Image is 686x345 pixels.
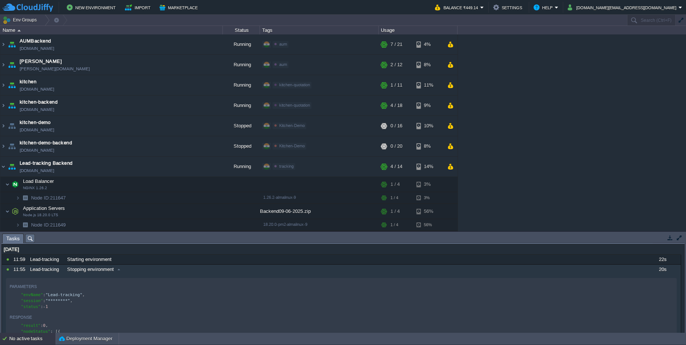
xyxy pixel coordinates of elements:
[20,106,54,113] a: [DOMAIN_NAME]
[16,231,20,242] img: AMDAwAAAACH5BAEAAAAALAAAAAABAAEAAAICRAEAOw==
[28,255,65,264] div: Lead-tracking
[20,126,54,134] a: [DOMAIN_NAME]
[3,15,39,25] button: Env Groups
[20,45,54,52] a: [DOMAIN_NAME]
[20,147,54,154] a: [DOMAIN_NAME]
[0,96,6,115] img: AMDAwAAAACH5BAEAAAAALAAAAAABAAEAAAICRAEAOw==
[21,298,43,303] span: "session"
[390,34,402,54] div: 7 / 21
[435,3,480,12] button: Balance ₹449.14
[7,75,17,95] img: AMDAwAAAACH5BAEAAAAALAAAAAABAAEAAAICRAEAOw==
[20,167,54,174] a: [DOMAIN_NAME]
[20,98,57,106] span: kitchen-backend
[16,219,20,231] img: AMDAwAAAACH5BAEAAAAALAAAAAABAAEAAAICRAEAOw==
[7,96,17,115] img: AMDAwAAAACH5BAEAAAAALAAAAAABAAEAAAICRAEAOw==
[223,26,260,34] div: Status
[40,304,43,309] span: :
[21,304,41,309] span: "status"
[0,55,6,75] img: AMDAwAAAACH5BAEAAAAALAAAAAABAAEAAAICRAEAOw==
[20,37,51,45] a: AUMBackend
[46,323,48,328] span: ,
[7,55,17,75] img: AMDAwAAAACH5BAEAAAAALAAAAAABAAEAAAICRAEAOw==
[43,304,46,309] span: -
[260,26,378,34] div: Tags
[43,292,46,297] span: :
[279,123,305,128] span: Kitchen-Demo
[23,213,58,217] span: Node.js 18.20.0 LTS
[223,157,260,177] div: Running
[20,231,30,242] img: AMDAwAAAACH5BAEAAAAALAAAAAABAAEAAAICRAEAOw==
[46,292,82,297] span: "Lead-tracking"
[125,3,153,12] button: Import
[1,26,222,34] div: Name
[0,157,6,177] img: AMDAwAAAACH5BAEAAAAALAAAAAABAAEAAAICRAEAOw==
[20,78,36,86] span: kitchen
[263,195,296,200] span: 1.26.2-almalinux-9
[260,204,379,219] div: Backend09-06-2025.zip
[10,204,20,219] img: AMDAwAAAACH5BAEAAAAALAAAAAABAAEAAAICRAEAOw==
[534,3,555,12] button: Help
[20,139,72,147] a: kitchen-demo-backend
[416,75,441,95] div: 11%
[67,3,118,12] button: New Environment
[43,298,46,303] span: :
[22,178,55,184] span: Load Balancer
[13,265,27,274] div: 11:55
[10,313,32,322] div: Response
[390,96,402,115] div: 4 / 18
[644,265,680,274] div: 20s
[16,192,20,204] img: AMDAwAAAACH5BAEAAAAALAAAAAABAAEAAAICRAEAOw==
[22,205,66,211] a: Application ServersNode.js 18.20.0 LTS
[46,304,48,309] span: 1
[82,292,85,297] span: ,
[50,329,60,334] span: : [{
[0,136,6,156] img: AMDAwAAAACH5BAEAAAAALAAAAAABAAEAAAICRAEAOw==
[379,26,457,34] div: Usage
[568,3,679,12] button: [DOMAIN_NAME][EMAIL_ADDRESS][DOMAIN_NAME]
[223,75,260,95] div: Running
[20,86,54,93] a: [DOMAIN_NAME]
[390,192,398,204] div: 1 / 4
[30,222,67,228] span: 211649
[644,255,680,264] div: 22s
[223,116,260,136] div: Stopped
[67,266,114,273] span: Stopping environment
[416,34,441,54] div: 4%
[390,177,400,192] div: 1 / 4
[390,204,400,219] div: 1 / 4
[10,177,20,192] img: AMDAwAAAACH5BAEAAAAALAAAAAABAAEAAAICRAEAOw==
[390,157,402,177] div: 4 / 14
[59,335,112,342] button: Deployment Manager
[279,103,310,107] span: kitchen-quotation
[20,119,51,126] span: kitchen-demo
[20,219,30,231] img: AMDAwAAAACH5BAEAAAAALAAAAAABAAEAAAICRAEAOw==
[416,192,441,204] div: 3%
[21,323,41,328] span: "result"
[416,204,441,219] div: 56%
[390,116,402,136] div: 0 / 16
[20,58,62,65] a: [PERSON_NAME]
[20,65,90,73] a: [PERSON_NAME][DOMAIN_NAME]
[7,157,17,177] img: AMDAwAAAACH5BAEAAAAALAAAAAABAAEAAAICRAEAOw==
[416,116,441,136] div: 10%
[20,192,30,204] img: AMDAwAAAACH5BAEAAAAALAAAAAABAAEAAAICRAEAOw==
[5,177,10,192] img: AMDAwAAAACH5BAEAAAAALAAAAAABAAEAAAICRAEAOw==
[279,62,287,67] span: aum
[13,255,27,264] div: 11:59
[30,195,67,201] span: 211647
[30,222,67,228] a: Node ID:211649
[416,177,441,192] div: 3%
[21,292,43,297] span: "envName"
[390,75,402,95] div: 1 / 11
[7,34,17,54] img: AMDAwAAAACH5BAEAAAAALAAAAAABAAEAAAICRAEAOw==
[390,55,402,75] div: 2 / 12
[6,234,20,243] span: Tasks
[31,222,50,228] span: Node ID:
[22,205,66,211] span: Application Servers
[9,333,56,345] div: No active tasks
[416,55,441,75] div: 8%
[7,136,17,156] img: AMDAwAAAACH5BAEAAAAALAAAAAABAAEAAAICRAEAOw==
[30,195,67,201] a: Node ID:211647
